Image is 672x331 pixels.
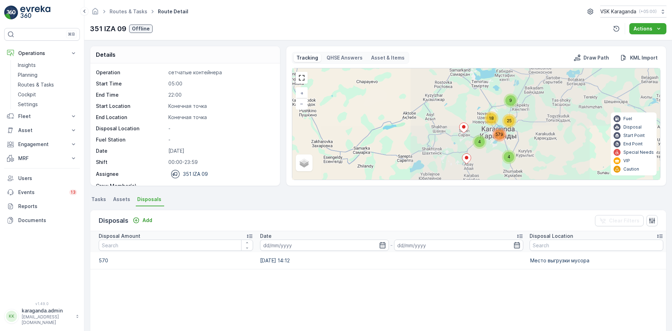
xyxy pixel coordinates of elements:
[633,25,652,32] p: Actions
[18,203,77,210] p: Reports
[4,302,80,306] span: v 1.49.0
[629,23,666,34] button: Actions
[168,69,273,76] p: сетчатыe контейнера
[96,103,166,110] p: Start Location
[18,127,66,134] p: Asset
[4,6,18,20] img: logo
[15,70,80,80] a: Planning
[18,81,54,88] p: Routes & Tasks
[260,233,272,240] p: Date
[4,123,80,137] button: Asset
[168,125,273,132] p: -
[623,116,632,122] p: Fuel
[168,91,273,98] p: 22:00
[623,166,639,172] p: Caution
[18,71,37,78] p: Planning
[168,159,273,166] p: 00:00-23:59
[96,147,166,154] p: Date
[96,159,166,166] p: Shift
[639,9,657,14] p: ( +05:00 )
[18,175,77,182] p: Users
[156,8,190,15] span: Route Detail
[110,8,147,14] a: Routes & Tasks
[91,10,99,16] a: Homepage
[96,69,166,76] p: Operation
[296,54,318,61] p: Tracking
[623,141,643,147] p: End Point
[20,6,50,20] img: logo_light-DOdMpM7g.png
[168,182,273,189] p: -
[99,233,140,240] p: Disposal Amount
[4,46,80,60] button: Operations
[15,60,80,70] a: Insights
[132,25,150,32] p: Offline
[4,213,80,227] a: Documents
[18,113,66,120] p: Fleet
[15,90,80,99] a: Cockpit
[623,133,645,138] p: Start Point
[18,101,38,108] p: Settings
[96,136,166,143] p: Fuel Station
[583,54,609,61] p: Draw Path
[4,199,80,213] a: Reports
[96,114,166,121] p: End Location
[96,80,166,87] p: Start Time
[4,185,80,199] a: Events13
[15,80,80,90] a: Routes & Tasks
[296,155,312,171] a: Layers
[68,32,75,37] p: ⌘B
[623,124,642,130] p: Disposal
[502,150,516,164] div: 4
[296,88,307,98] a: Zoom In
[18,91,36,98] p: Cockpit
[327,54,363,61] p: QHSE Answers
[489,116,494,121] span: 18
[18,50,66,57] p: Operations
[530,240,663,251] input: Search
[4,151,80,165] button: MRF
[4,171,80,185] a: Users
[504,94,518,108] div: 9
[507,118,512,123] span: 25
[509,98,512,103] span: 9
[257,252,527,269] td: [DATE] 14:12
[18,155,66,162] p: MRF
[96,91,166,98] p: End Time
[18,217,77,224] p: Documents
[96,125,166,132] p: Disposal Location
[472,135,486,149] div: 4
[371,54,405,61] p: Asset & Items
[595,215,644,226] button: Clear Filters
[260,240,389,251] input: dd/mm/yyyy
[99,240,253,251] input: Search
[617,54,660,62] button: KML Import
[91,196,106,203] span: Tasks
[600,8,636,15] p: VSK Karaganda
[296,73,307,83] a: View Fullscreen
[600,6,666,18] button: VSK Karaganda(+05:00)
[168,147,273,154] p: [DATE]
[113,196,130,203] span: Assets
[168,80,273,87] p: 05:00
[300,90,303,96] span: +
[168,136,273,143] p: -
[292,68,660,180] div: 0
[137,196,161,203] span: Disposals
[18,141,66,148] p: Engagement
[96,50,115,59] p: Details
[502,114,516,128] div: 25
[630,54,658,61] p: KML Import
[394,240,523,251] input: dd/mm/yyyy
[530,233,573,240] p: Disposal Location
[168,114,273,121] p: Конечная точка
[4,137,80,151] button: Engagement
[168,103,273,110] p: Конечная точка
[129,25,153,33] button: Offline
[99,216,128,226] p: Disposals
[492,127,506,142] div: 579
[71,189,76,195] p: 13
[6,311,17,322] div: KK
[183,171,208,178] p: 351 IZA 09
[571,54,612,62] button: Draw Path
[4,307,80,325] button: KKkaraganda.admin[EMAIL_ADDRESS][DOMAIN_NAME]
